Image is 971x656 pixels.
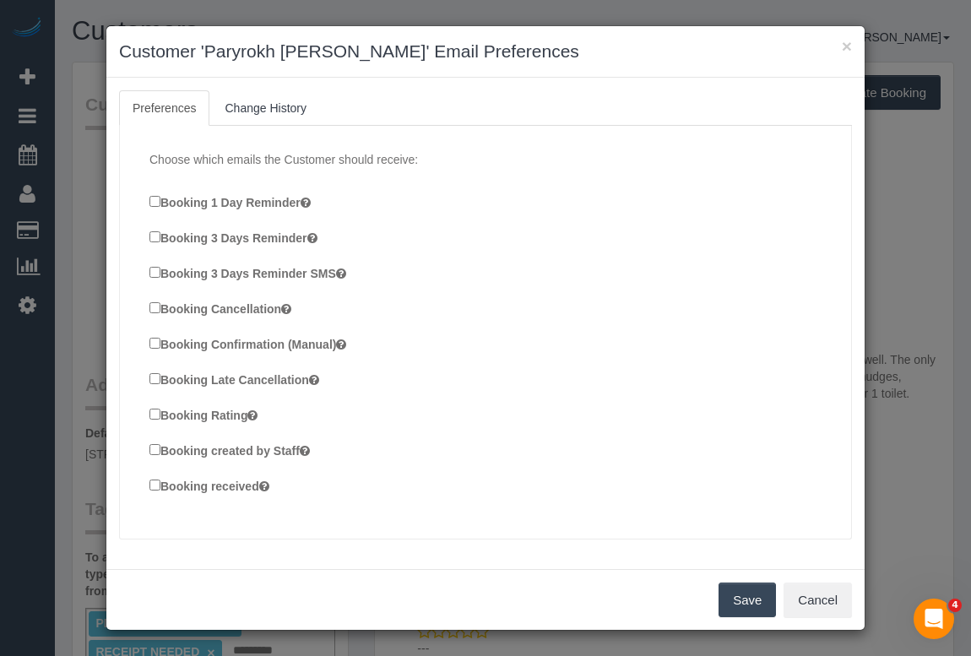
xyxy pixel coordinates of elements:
[149,263,346,282] label: Booking 3 Days Reminder SMS
[149,444,160,455] input: Booking created by Staff
[149,302,160,313] input: Booking Cancellation
[948,599,962,612] span: 4
[119,90,209,126] a: Preferences
[149,512,290,530] label: Booking rescheduled
[149,370,319,388] label: Booking Late Cancellation
[149,405,258,424] label: Booking Rating
[149,196,160,207] input: Booking 1 Day Reminder
[211,90,320,126] a: Change History
[149,228,317,247] label: Booking 3 Days Reminder
[149,267,160,278] input: Booking 3 Days Reminder SMS
[149,409,160,420] input: Booking Rating
[149,299,291,317] label: Booking Cancellation
[149,338,160,349] input: Booking Confirmation (Manual)
[149,231,160,242] input: Booking 3 Days Reminder
[842,37,852,55] button: ×
[106,26,865,630] sui-modal: Customer 'Paryrokh Ghashghaee' Email Preferences
[119,39,852,64] h3: Customer 'Paryrokh [PERSON_NAME]' Email Preferences
[914,599,954,639] iframe: Intercom live chat
[719,583,776,618] button: Save
[149,476,269,495] label: Booking received
[149,373,160,384] input: Booking Late Cancellation
[149,480,160,491] input: Booking received
[149,192,311,211] label: Booking 1 Day Reminder
[149,151,822,168] p: Choose which emails the Customer should receive:
[149,334,346,353] label: Booking Confirmation (Manual)
[149,441,310,459] label: Booking created by Staff
[784,583,852,618] button: Cancel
